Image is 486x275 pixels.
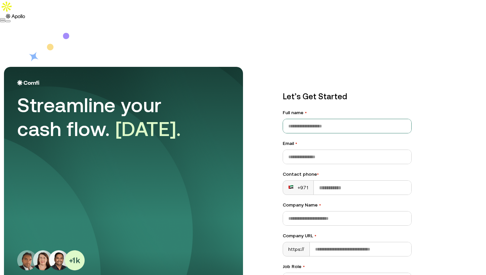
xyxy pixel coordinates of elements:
[305,110,307,115] span: •
[283,109,412,116] label: Full name
[283,91,412,103] p: Let’s Get Started
[314,233,316,238] span: •
[283,242,310,256] div: https://
[303,264,305,269] span: •
[115,117,181,140] span: [DATE].
[17,93,202,141] div: Streamline your cash flow.
[283,263,412,270] label: Job Role
[317,171,319,177] span: •
[283,232,412,239] label: Company URL
[283,140,412,147] label: Email
[319,202,321,207] span: •
[283,171,412,178] div: Contact phone
[17,80,39,85] img: Logo
[283,202,412,208] label: Company Name
[295,141,297,146] span: •
[288,184,308,191] div: +971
